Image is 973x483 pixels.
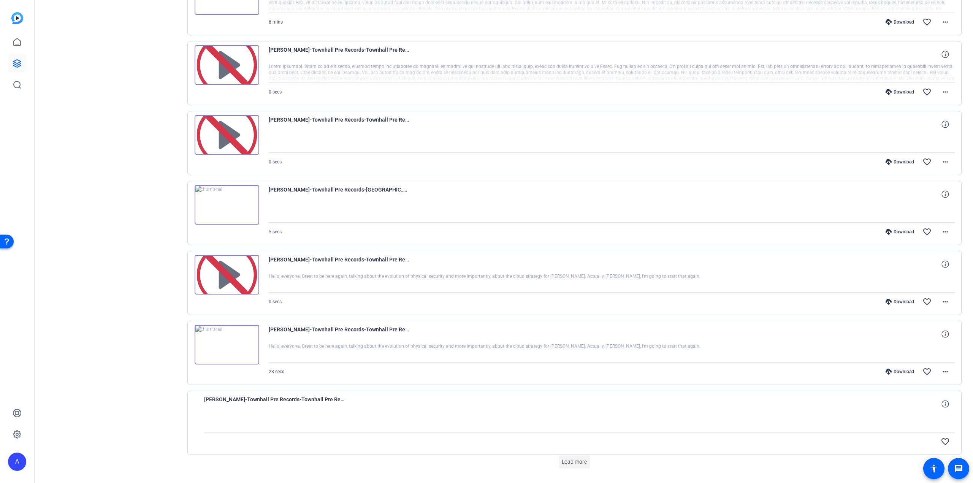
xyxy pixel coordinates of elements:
[269,185,409,203] span: [PERSON_NAME]-Townhall Pre Records-[GEOGRAPHIC_DATA] Pre Record-1720199256333-webcam
[204,395,345,413] span: [PERSON_NAME]-Townhall Pre Records-Townhall Pre Record-1720198710310-screen
[269,115,409,133] span: [PERSON_NAME]-Townhall Pre Records-Townhall Pre Record-1720199256332-screen
[562,458,587,466] span: Load more
[882,159,918,165] div: Download
[882,89,918,95] div: Download
[195,325,259,364] img: thumb-nail
[941,297,950,306] mat-icon: more_horiz
[922,297,932,306] mat-icon: favorite_border
[941,437,950,446] mat-icon: favorite_border
[922,157,932,166] mat-icon: favorite_border
[269,19,283,25] span: 6 mins
[269,229,282,234] span: 5 secs
[922,367,932,376] mat-icon: favorite_border
[941,367,950,376] mat-icon: more_horiz
[11,12,23,24] img: blue-gradient.svg
[269,299,282,304] span: 0 secs
[882,299,918,305] div: Download
[269,325,409,343] span: [PERSON_NAME]-Townhall Pre Records-Townhall Pre Record-1720199191443-webcam
[195,45,259,85] img: Preview is unavailable
[8,453,26,471] div: A
[922,17,932,27] mat-icon: favorite_border
[941,227,950,236] mat-icon: more_horiz
[941,17,950,27] mat-icon: more_horiz
[269,255,409,273] span: [PERSON_NAME]-Townhall Pre Records-Townhall Pre Record-1720199191443-screen
[195,115,259,155] img: Preview is unavailable
[922,87,932,97] mat-icon: favorite_border
[922,227,932,236] mat-icon: favorite_border
[954,464,963,473] mat-icon: message
[269,45,409,63] span: [PERSON_NAME]-Townhall Pre Records-Townhall Pre Record-1720200132556-webcam
[195,255,259,295] img: Preview is unavailable
[882,229,918,235] div: Download
[882,19,918,25] div: Download
[941,87,950,97] mat-icon: more_horiz
[941,157,950,166] mat-icon: more_horiz
[195,185,259,225] img: thumb-nail
[882,369,918,375] div: Download
[559,455,590,469] button: Load more
[269,369,284,374] span: 28 secs
[269,159,282,165] span: 0 secs
[269,89,282,95] span: 0 secs
[929,464,938,473] mat-icon: accessibility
